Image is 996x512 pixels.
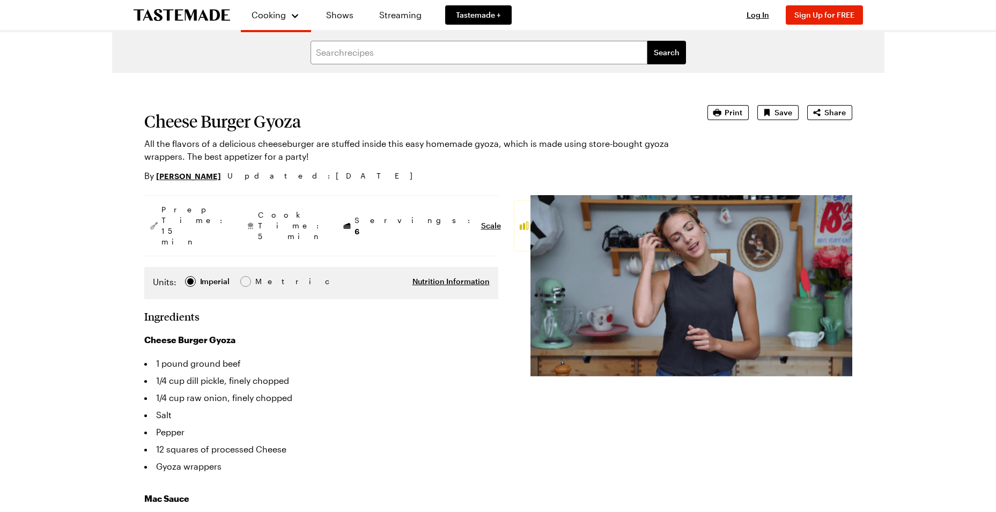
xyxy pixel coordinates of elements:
[445,5,512,25] a: Tastemade +
[144,492,498,505] h3: Mac Sauce
[258,210,324,242] span: Cook Time: 5 min
[774,107,792,118] span: Save
[144,333,498,346] h3: Cheese Burger Gyoza
[144,372,498,389] li: 1/4 cup dill pickle, finely chopped
[252,4,300,26] button: Cooking
[725,107,742,118] span: Print
[144,424,498,441] li: Pepper
[736,10,779,20] button: Log In
[200,276,230,287] div: Imperial
[144,406,498,424] li: Salt
[144,310,200,323] h2: Ingredients
[252,10,286,20] span: Cooking
[144,137,677,163] p: All the flavors of a delicious cheeseburger are stuffed inside this easy homemade gyoza, which is...
[144,389,498,406] li: 1/4 cup raw onion, finely chopped
[355,226,359,236] span: 6
[144,169,221,182] p: By
[255,276,279,287] span: Metric
[807,105,852,120] button: Share
[153,276,176,288] label: Units:
[144,441,498,458] li: 12 squares of processed Cheese
[747,10,769,19] span: Log In
[355,215,476,237] span: Servings:
[707,105,749,120] button: Print
[144,458,498,475] li: Gyoza wrappers
[456,10,501,20] span: Tastemade +
[647,41,686,64] button: filters
[654,47,680,58] span: Search
[153,276,278,291] div: Imperial Metric
[156,170,221,182] a: [PERSON_NAME]
[161,204,228,247] span: Prep Time: 15 min
[200,276,231,287] span: Imperial
[412,276,490,287] button: Nutrition Information
[481,220,501,231] button: Scale
[794,10,854,19] span: Sign Up for FREE
[255,276,278,287] div: Metric
[227,170,423,182] span: Updated : [DATE]
[757,105,799,120] button: Save recipe
[144,355,498,372] li: 1 pound ground beef
[134,9,230,21] a: To Tastemade Home Page
[786,5,863,25] button: Sign Up for FREE
[824,107,846,118] span: Share
[144,112,677,131] h1: Cheese Burger Gyoza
